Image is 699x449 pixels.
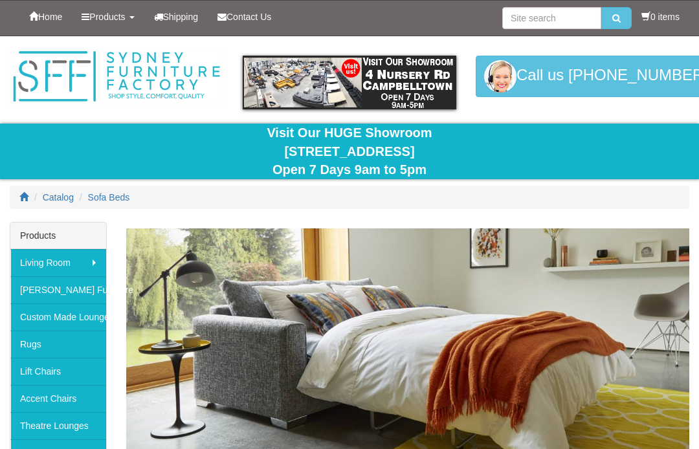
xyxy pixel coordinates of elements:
[89,12,125,22] span: Products
[227,12,271,22] span: Contact Us
[38,12,62,22] span: Home
[163,12,199,22] span: Shipping
[10,49,223,104] img: Sydney Furniture Factory
[208,1,281,33] a: Contact Us
[10,385,106,412] a: Accent Chairs
[10,331,106,358] a: Rugs
[10,358,106,385] a: Lift Chairs
[10,223,106,249] div: Products
[10,276,106,303] a: [PERSON_NAME] Furniture
[144,1,208,33] a: Shipping
[10,124,689,179] div: Visit Our HUGE Showroom [STREET_ADDRESS] Open 7 Days 9am to 5pm
[10,412,106,439] a: Theatre Lounges
[10,249,106,276] a: Living Room
[641,10,680,23] li: 0 items
[502,7,601,29] input: Site search
[88,192,130,203] a: Sofa Beds
[10,303,106,331] a: Custom Made Lounges
[72,1,144,33] a: Products
[243,56,456,109] img: showroom.gif
[43,192,74,203] a: Catalog
[19,1,72,33] a: Home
